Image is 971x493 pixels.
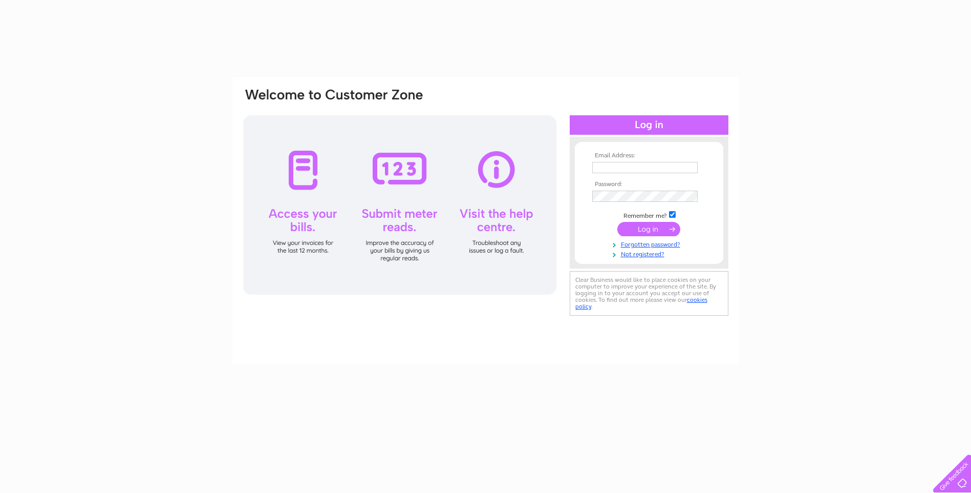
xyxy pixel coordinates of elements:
[590,210,708,220] td: Remember me?
[575,296,707,310] a: cookies policy
[617,222,680,236] input: Submit
[570,271,728,316] div: Clear Business would like to place cookies on your computer to improve your experience of the sit...
[592,239,708,249] a: Forgotten password?
[590,152,708,159] th: Email Address:
[590,181,708,188] th: Password:
[592,249,708,258] a: Not registered?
